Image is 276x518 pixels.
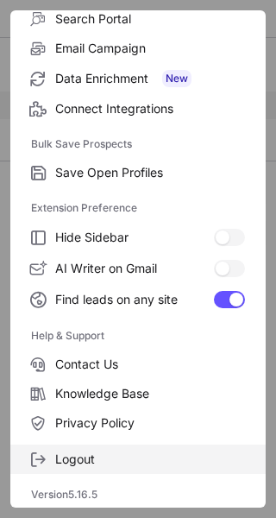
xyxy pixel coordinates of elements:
[55,11,245,27] span: Search Portal
[55,165,245,180] span: Save Open Profiles
[10,158,266,187] label: Save Open Profiles
[31,322,245,350] label: Help & Support
[10,63,266,94] label: Data Enrichment New
[55,357,245,372] span: Contact Us
[10,222,266,253] label: Hide Sidebar
[10,253,266,284] label: AI Writer on Gmail
[10,350,266,379] label: Contact Us
[10,4,266,34] label: Search Portal
[55,452,245,467] span: Logout
[10,34,266,63] label: Email Campaign
[10,481,266,509] div: Version 5.16.5
[10,445,266,474] label: Logout
[55,41,245,56] span: Email Campaign
[162,70,191,87] span: New
[31,130,245,158] label: Bulk Save Prospects
[55,292,214,307] span: Find leads on any site
[10,94,266,123] label: Connect Integrations
[10,379,266,408] label: Knowledge Base
[55,230,214,245] span: Hide Sidebar
[10,284,266,315] label: Find leads on any site
[55,70,245,87] span: Data Enrichment
[55,261,214,276] span: AI Writer on Gmail
[31,194,245,222] label: Extension Preference
[55,415,245,431] span: Privacy Policy
[10,408,266,438] label: Privacy Policy
[55,101,245,117] span: Connect Integrations
[55,386,245,401] span: Knowledge Base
